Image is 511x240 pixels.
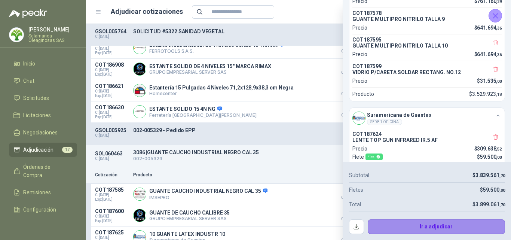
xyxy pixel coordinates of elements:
[95,46,129,51] span: C: [DATE]
[133,28,394,34] p: SOLICITUD #5322 SANIDAD VEGETAL
[149,231,225,237] p: 10 GUANTE LATEX INDUSTR 10
[330,62,367,75] p: $ 655.928
[330,187,367,200] p: $ 33.846
[496,147,502,152] span: ,52
[352,153,383,161] p: Flete
[95,193,129,197] span: C: [DATE]
[480,78,502,84] span: 31.535
[352,43,502,49] p: GUANTE MULTIPRO NITRILO TALLA 10
[149,63,271,69] p: ESTANTE SOLIDO DE 4 NIVELES 15" MARCA RIMAX
[133,155,394,162] p: 002-005329
[330,104,367,117] p: $ 761.886
[23,128,58,137] span: Negociaciones
[95,214,129,219] span: C: [DATE]
[349,108,505,128] div: Company LogoSuramericana de GuantesSEDE 1 OFICINA
[330,83,367,96] p: $ 666.644
[352,77,367,85] p: Precio
[496,52,502,57] span: ,36
[330,71,367,75] span: Crédito 30 días
[9,203,77,217] a: Configuración
[149,195,267,200] p: IMSEPRO
[472,171,505,179] p: $
[134,188,146,200] img: Company Logo
[9,91,77,105] a: Solicitudes
[149,210,230,216] p: GUANTE DE CAUCHO CALIBRE 35
[149,188,267,195] p: GUANTE CAUCHO INDUSTRIAL NEGRO CAL 35
[496,92,502,97] span: ,18
[23,111,51,119] span: Licitaciones
[499,173,505,178] span: ,70
[9,220,77,234] a: Manuales y ayuda
[95,104,129,110] p: COT186630
[9,185,77,200] a: Remisiones
[349,200,361,209] p: Total
[330,92,367,96] span: Crédito 30 días
[9,74,77,88] a: Chat
[352,90,374,98] p: Producto
[95,62,129,68] p: COT186908
[330,113,367,117] span: Crédito 30 días
[477,51,502,57] span: 641.694
[95,151,129,157] p: SOL060463
[134,106,146,118] img: Company Logo
[95,187,129,193] p: COT187585
[368,219,505,234] button: Ir a adjudicar
[95,157,129,161] p: C: [DATE]
[134,42,146,54] img: Company Logo
[483,187,505,193] span: 59.500
[352,131,502,137] p: COT187624
[95,197,129,202] span: Exp: [DATE]
[23,77,34,85] span: Chat
[23,60,35,68] span: Inicio
[134,63,146,75] img: Company Logo
[477,25,502,31] span: 641.694
[149,106,257,113] p: ESTANTE SOLIDO 15 4N NG
[28,27,77,32] p: [PERSON_NAME]
[330,217,367,221] span: Crédito 30 días
[95,230,129,236] p: COT187625
[133,171,325,179] p: Producto
[23,146,53,154] span: Adjudicación
[9,143,77,157] a: Adjudicación17
[477,153,502,161] p: $
[23,163,70,179] span: Órdenes de Compra
[352,137,502,143] p: LENTE TOP GUN INFRARED IR.5 AF
[9,125,77,140] a: Negociaciones
[367,119,402,125] div: SEDE 1 OFICINA
[330,171,367,179] p: Precio
[496,79,502,84] span: ,00
[469,90,502,98] p: $
[23,94,49,102] span: Solicitudes
[95,83,129,89] p: COT186621
[499,188,505,193] span: ,00
[149,48,284,54] p: FERROTOOLS S.A.S.
[149,85,294,91] p: Estantería 15 Pulgadas 4 Niveles 71,2x128,9x38,3 cm Negra
[352,50,367,58] p: Precio
[480,186,505,194] p: $
[330,208,367,221] p: $ 34.058
[349,171,369,179] p: Subtotal
[9,108,77,122] a: Licitaciones
[62,147,73,153] span: 17
[352,37,502,43] p: COT187595
[95,115,129,119] span: Exp: [DATE]
[149,69,271,75] p: GRUPO EMPRESARIAL SERVER SAS
[475,172,505,178] span: 3.839.561
[477,146,502,152] span: 309.638
[95,34,129,39] p: C: [DATE]
[149,91,294,96] p: Homecenter
[95,89,129,94] span: C: [DATE]
[133,149,394,155] p: 3086 | GUANTE CAUCHO INDUSTRIAL NEGRO CAL 35
[95,133,129,138] p: C: [DATE]
[9,28,24,42] img: Company Logo
[496,26,502,31] span: ,36
[95,72,129,77] span: Exp: [DATE]
[474,145,502,153] p: $
[9,160,77,182] a: Órdenes de Compra
[352,63,502,69] p: COT187599
[95,127,129,133] p: GSOL005925
[330,40,367,53] p: $ 627.278
[477,77,502,85] p: $
[95,28,129,34] p: GSOL005764
[9,57,77,71] a: Inicio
